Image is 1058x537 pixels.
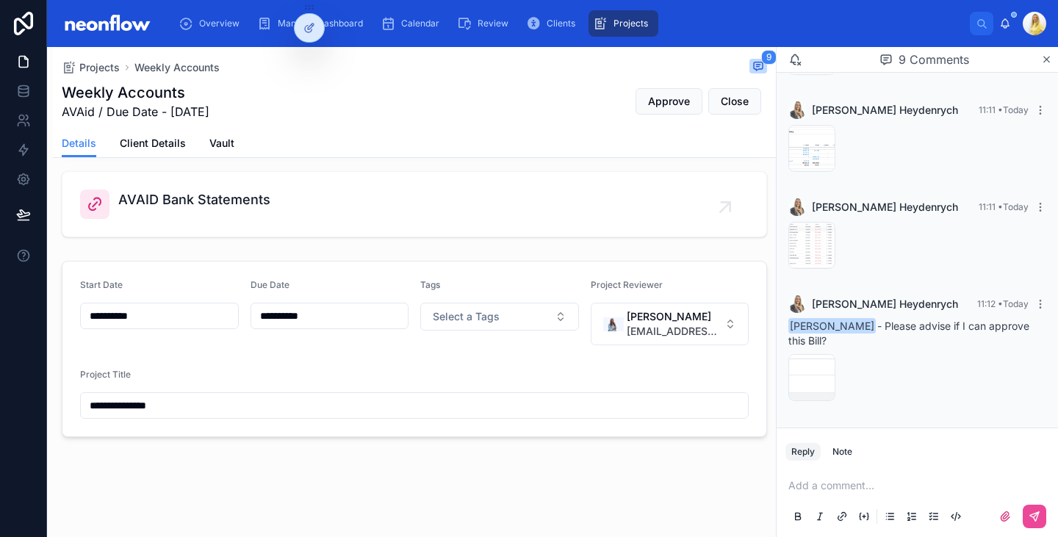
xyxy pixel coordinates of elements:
[899,51,969,68] span: 9 Comments
[627,324,719,339] span: [EMAIL_ADDRESS][DOMAIN_NAME]
[591,279,663,290] span: Project Reviewer
[62,60,120,75] a: Projects
[589,10,658,37] a: Projects
[788,320,1029,347] span: - Please advise if I can approve this Bill?
[59,12,155,35] img: App logo
[376,10,450,37] a: Calendar
[251,279,289,290] span: Due Date
[785,443,821,461] button: Reply
[62,136,96,151] span: Details
[174,10,250,37] a: Overview
[761,50,777,65] span: 9
[591,303,749,345] button: Select Button
[199,18,240,29] span: Overview
[812,297,958,311] span: [PERSON_NAME] Heydenrych
[120,136,186,151] span: Client Details
[812,103,958,118] span: [PERSON_NAME] Heydenrych
[209,136,234,151] span: Vault
[62,103,209,120] span: AVAid / Due Date - [DATE]
[478,18,508,29] span: Review
[636,88,702,115] button: Approve
[827,443,858,461] button: Note
[433,309,500,324] span: Select a Tags
[79,60,120,75] span: Projects
[118,190,270,210] span: AVAID Bank Statements
[209,130,234,159] a: Vault
[420,303,579,331] button: Select Button
[253,10,373,37] a: Manager Dashboard
[979,104,1029,115] span: 11:11 • Today
[547,18,575,29] span: Clients
[80,279,123,290] span: Start Date
[627,309,719,324] span: [PERSON_NAME]
[453,10,519,37] a: Review
[522,10,586,37] a: Clients
[401,18,439,29] span: Calendar
[120,130,186,159] a: Client Details
[62,172,766,237] a: AVAID Bank Statements
[62,130,96,158] a: Details
[134,60,220,75] a: Weekly Accounts
[613,18,648,29] span: Projects
[278,18,363,29] span: Manager Dashboard
[708,88,761,115] button: Close
[977,298,1029,309] span: 11:12 • Today
[812,200,958,215] span: [PERSON_NAME] Heydenrych
[979,201,1029,212] span: 11:11 • Today
[749,59,767,76] button: 9
[80,369,131,380] span: Project Title
[648,94,690,109] span: Approve
[832,446,852,458] div: Note
[788,318,876,334] span: [PERSON_NAME]
[721,94,749,109] span: Close
[62,82,209,103] h1: Weekly Accounts
[167,7,970,40] div: scrollable content
[420,279,440,290] span: Tags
